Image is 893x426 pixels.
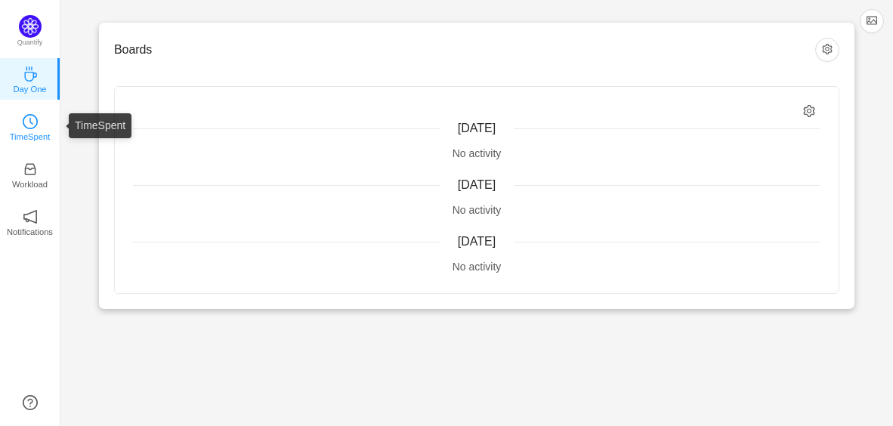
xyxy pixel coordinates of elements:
[13,82,46,96] p: Day One
[23,209,38,224] i: icon: notification
[23,71,38,86] a: icon: coffeeDay One
[23,395,38,410] a: icon: question-circle
[23,114,38,129] i: icon: clock-circle
[23,166,38,181] a: icon: inboxWorkload
[23,66,38,82] i: icon: coffee
[114,42,815,57] h3: Boards
[133,202,820,218] div: No activity
[19,15,42,38] img: Quantify
[10,130,51,144] p: TimeSpent
[7,225,53,239] p: Notifications
[458,178,496,191] span: [DATE]
[23,214,38,229] a: icon: notificationNotifications
[17,38,43,48] p: Quantify
[133,259,820,275] div: No activity
[133,146,820,162] div: No activity
[803,105,816,118] i: icon: setting
[458,235,496,248] span: [DATE]
[860,9,884,33] button: icon: picture
[458,122,496,134] span: [DATE]
[23,162,38,177] i: icon: inbox
[23,119,38,134] a: icon: clock-circleTimeSpent
[815,38,839,62] button: icon: setting
[12,177,48,191] p: Workload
